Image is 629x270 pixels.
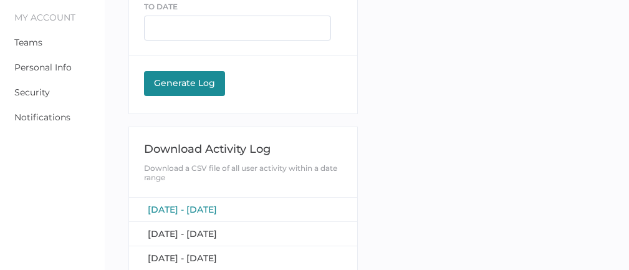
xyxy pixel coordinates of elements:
span: [DATE] - [DATE] [148,204,217,215]
span: [DATE] - [DATE] [148,228,217,239]
a: Teams [14,37,42,48]
span: TO DATE [144,2,178,11]
a: Security [14,87,50,98]
div: Download Activity Log [144,142,342,156]
a: Notifications [14,112,70,123]
div: Generate Log [150,77,219,89]
div: Download a CSV file of all user activity within a date range [144,163,342,182]
span: [DATE] - [DATE] [148,253,217,264]
a: Personal Info [14,62,72,73]
button: Generate Log [144,71,225,96]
